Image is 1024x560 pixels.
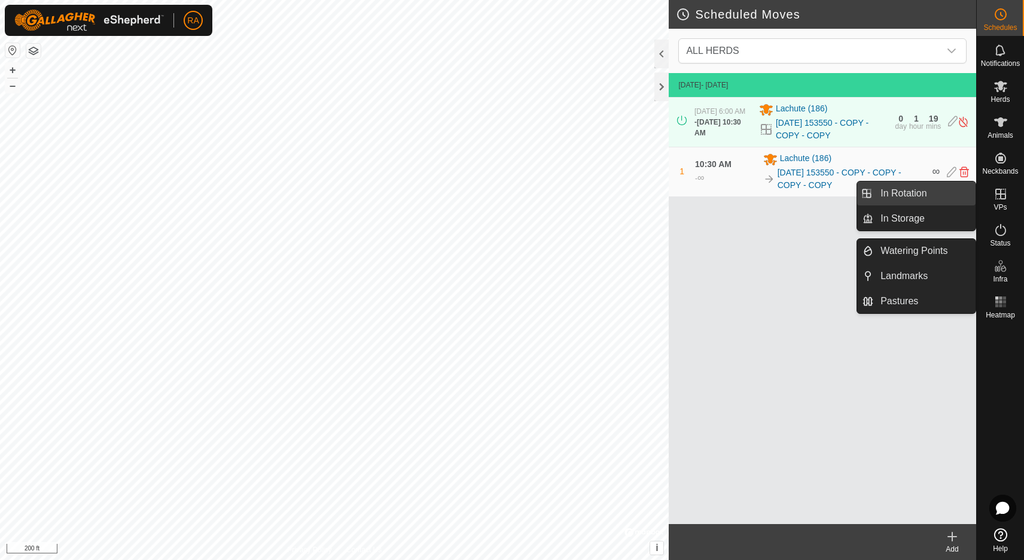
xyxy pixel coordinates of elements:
[940,39,964,63] div: dropdown trigger
[857,264,976,288] li: Landmarks
[694,117,752,138] div: -
[686,46,739,56] span: ALL HERDS
[993,204,1007,211] span: VPs
[678,81,701,89] span: [DATE]
[993,276,1007,283] span: Infra
[977,523,1024,557] a: Help
[26,44,41,58] button: Map Layers
[694,107,745,116] span: [DATE] 6:00 AM
[983,24,1017,31] span: Schedules
[926,123,941,130] div: mins
[780,152,831,167] span: Lachute (186)
[909,123,924,130] div: hour
[880,294,918,308] span: Pastures
[914,114,919,123] div: 1
[679,167,684,176] span: 1
[346,544,382,555] a: Contact Us
[287,544,332,555] a: Privacy Policy
[873,207,976,231] a: In Storage
[694,118,741,137] span: [DATE] 10:30 AM
[697,172,704,183] span: ∞
[857,239,976,263] li: Watering Points
[873,239,976,263] a: Watering Points
[695,159,732,169] span: 10:30 AM
[982,168,1018,175] span: Neckbands
[857,289,976,313] li: Pastures
[991,96,1010,103] span: Herds
[880,269,928,283] span: Landmarks
[993,545,1008,552] span: Help
[656,543,658,553] span: i
[981,60,1020,67] span: Notifications
[929,114,938,123] div: 19
[650,541,663,555] button: i
[187,14,199,27] span: RA
[928,544,976,555] div: Add
[873,264,976,288] a: Landmarks
[776,102,827,117] span: Lachute (186)
[857,181,976,205] li: In Rotation
[763,173,775,185] img: To
[695,171,704,185] div: -
[898,114,903,123] div: 0
[880,244,947,258] span: Watering Points
[880,211,925,226] span: In Storage
[5,78,20,93] button: –
[873,289,976,313] a: Pastures
[895,123,907,130] div: day
[958,116,969,128] img: Turn off schedule move
[873,181,976,205] a: In Rotation
[701,81,728,89] span: - [DATE]
[5,63,20,77] button: +
[5,43,20,57] button: Reset Map
[986,311,1015,319] span: Heatmap
[778,167,925,192] a: [DATE] 153550 - COPY - COPY - COPY - COPY
[676,7,976,22] h2: Scheduled Moves
[880,186,927,201] span: In Rotation
[14,10,164,31] img: Gallagher Logo
[932,165,940,177] span: ∞
[857,207,976,231] li: In Storage
[681,39,940,63] span: ALL HERDS
[988,132,1013,139] span: Animals
[990,240,1010,247] span: Status
[776,117,888,142] a: [DATE] 153550 - COPY - COPY - COPY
